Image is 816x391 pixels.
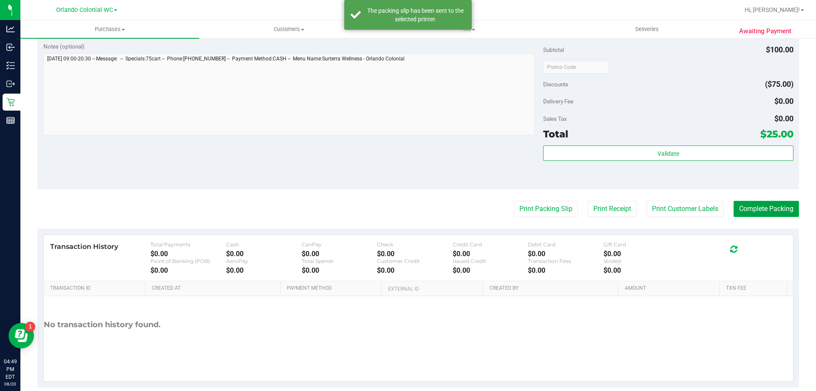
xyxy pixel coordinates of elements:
div: $0.00 [377,250,453,258]
th: External ID [381,281,482,297]
inline-svg: Outbound [6,80,15,88]
div: $0.00 [150,266,226,274]
div: Gift Card [603,241,679,248]
a: Deliveries [558,20,737,38]
div: Debit Card [528,241,603,248]
a: Customers [199,20,378,38]
div: Credit Card [453,241,528,248]
span: Discounts [543,77,568,92]
a: Txn Fee [726,285,783,292]
input: Promo Code [543,61,609,74]
p: 04:49 PM EDT [4,358,17,381]
div: $0.00 [453,250,528,258]
div: Point of Banking (POB) [150,258,226,264]
span: Subtotal [543,46,564,53]
iframe: Resource center unread badge [25,322,35,332]
a: Amount [625,285,716,292]
div: $0.00 [226,250,302,258]
div: $0.00 [528,250,603,258]
a: Payment Method [287,285,378,292]
span: ($75.00) [765,80,793,88]
div: AeroPay [226,258,302,264]
inline-svg: Retail [6,98,15,106]
button: Validate [543,146,793,161]
div: Check [377,241,453,248]
span: Sales Tax [543,115,567,122]
div: $0.00 [302,266,377,274]
div: Transaction Fees [528,258,603,264]
div: Cash [226,241,302,248]
span: Deliveries [624,26,670,33]
span: $25.00 [760,128,793,140]
button: Print Receipt [588,201,637,217]
div: $0.00 [302,250,377,258]
div: Total Spendr [302,258,377,264]
div: Voided [603,258,679,264]
a: Created By [490,285,615,292]
div: $0.00 [226,266,302,274]
span: Notes (optional) [43,43,85,50]
iframe: Resource center [8,323,34,348]
span: Total [543,128,568,140]
inline-svg: Inventory [6,61,15,70]
div: $0.00 [150,250,226,258]
button: Print Packing Slip [514,201,578,217]
span: Orlando Colonial WC [56,6,113,14]
span: $0.00 [774,97,793,106]
button: Print Customer Labels [646,201,724,217]
div: No transaction history found. [44,296,161,354]
div: $0.00 [453,266,528,274]
span: $100.00 [766,45,793,54]
p: 08/20 [4,381,17,387]
span: Delivery Fee [543,98,573,105]
button: Complete Packing [734,201,799,217]
div: $0.00 [603,266,679,274]
a: Transaction ID [50,285,142,292]
div: Issued Credit [453,258,528,264]
div: Total Payments [150,241,226,248]
span: Awaiting Payment [739,26,791,36]
span: $0.00 [774,114,793,123]
div: Customer Credit [377,258,453,264]
inline-svg: Analytics [6,25,15,33]
div: CanPay [302,241,377,248]
div: $0.00 [528,266,603,274]
div: The packing slip has been sent to the selected printer. [365,6,465,23]
span: Validate [657,150,679,157]
a: Purchases [20,20,199,38]
inline-svg: Inbound [6,43,15,51]
span: Purchases [20,26,199,33]
inline-svg: Reports [6,116,15,125]
div: $0.00 [377,266,453,274]
span: Customers [200,26,378,33]
span: Hi, [PERSON_NAME]! [745,6,800,13]
div: $0.00 [603,250,679,258]
a: Created At [152,285,277,292]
